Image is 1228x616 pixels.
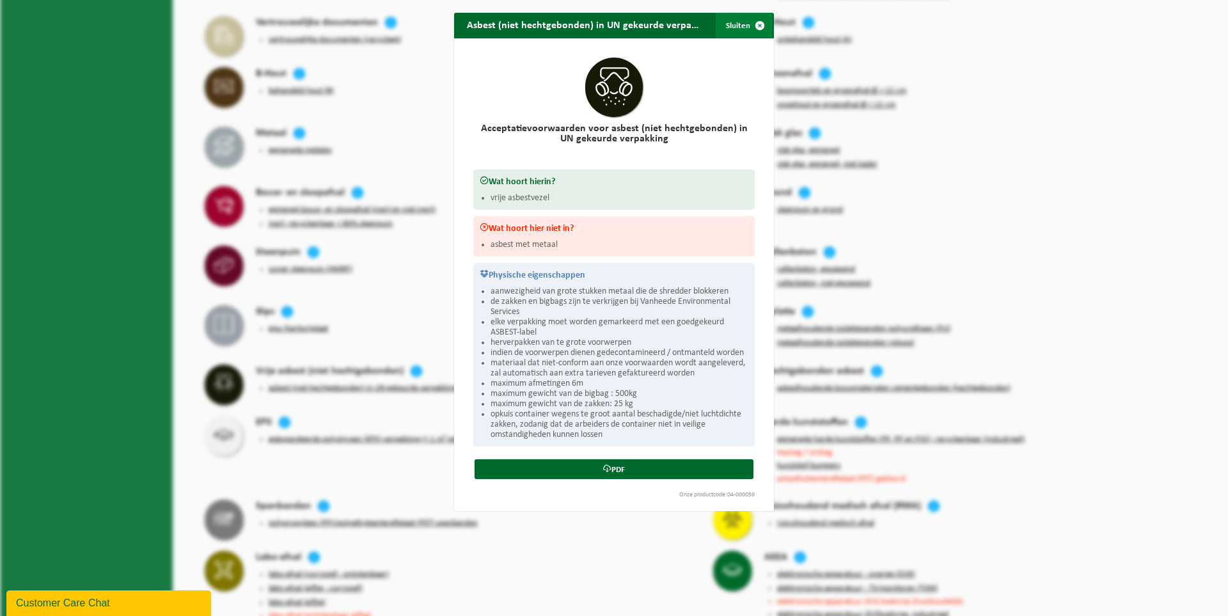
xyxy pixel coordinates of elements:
[716,13,773,38] button: Sluiten
[467,492,761,498] div: Onze productcode:04-000059
[491,317,748,338] li: elke verpakking moet worden gemarkeerd met een goedgekeurd ASBEST-label
[475,459,753,479] a: PDF
[473,123,755,144] h2: Acceptatievoorwaarden voor asbest (niet hechtgebonden) in UN gekeurde verpakking
[491,379,748,389] li: maximum afmetingen 6m
[480,223,748,233] h3: Wat hoort hier niet in?
[491,287,748,297] li: aanwezigheid van grote stukken metaal die de shredder blokkeren
[491,297,748,317] li: de zakken en bigbags zijn te verkrijgen bij Vanheede Environmental Services
[491,389,748,399] li: maximum gewicht van de bigbag : 500kg
[6,588,214,616] iframe: chat widget
[491,409,748,440] li: opkuis container wegens te groot aantal beschadigde/niet luchtdichte zakken, zodanig dat de arbei...
[491,348,748,358] li: indien de voorwerpen dienen gedecontamineerd / ontmanteld worden
[454,13,713,37] h2: Asbest (niet hechtgebonden) in UN gekeurde verpakking
[491,193,748,203] li: vrije asbestvezel
[491,338,748,348] li: herverpakken van te grote voorwerpen
[480,269,748,280] h3: Physische eigenschappen
[491,358,748,379] li: materiaal dat niet-conform aan onze voorwaarden wordt aangeleverd, zal automatisch aan extra tari...
[480,176,748,187] h3: Wat hoort hierin?
[491,240,748,250] li: asbest met metaal
[491,399,748,409] li: maximum gewicht van de zakken: 25 kg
